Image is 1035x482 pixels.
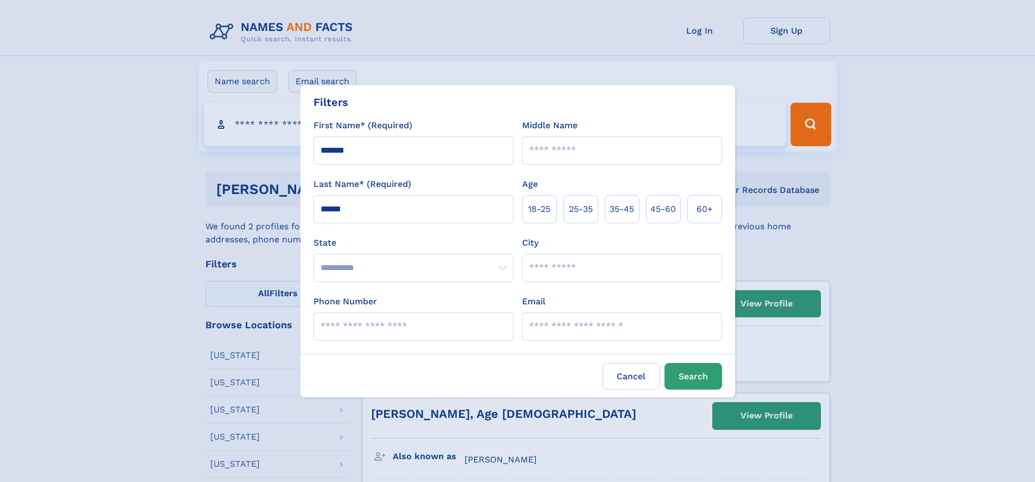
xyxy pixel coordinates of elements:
label: State [313,236,513,249]
label: Cancel [603,363,660,390]
span: 60+ [697,203,713,216]
label: Phone Number [313,295,377,308]
label: Age [522,178,538,191]
span: 25‑35 [569,203,593,216]
label: City [522,236,538,249]
button: Search [664,363,722,390]
label: Last Name* (Required) [313,178,411,191]
span: 45‑60 [650,203,676,216]
div: Filters [313,94,348,110]
label: First Name* (Required) [313,119,412,132]
span: 35‑45 [610,203,634,216]
label: Middle Name [522,119,578,132]
label: Email [522,295,545,308]
span: 18‑25 [528,203,550,216]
